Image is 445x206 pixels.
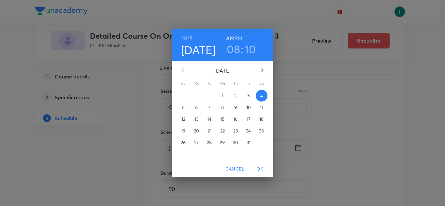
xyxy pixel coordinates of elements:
button: 9 [230,102,241,113]
button: 17 [243,113,254,125]
button: 16 [230,113,241,125]
button: 23 [230,125,241,137]
span: Tu [204,80,215,87]
button: 24 [243,125,254,137]
button: 14 [204,113,215,125]
p: 24 [246,128,251,134]
button: 2025 [181,34,193,43]
button: 10 [243,102,254,113]
p: 19 [181,128,185,134]
button: OK [250,163,270,175]
p: 31 [247,139,251,146]
p: 5 [182,104,185,111]
button: Cancel [223,163,247,175]
p: 10 [246,104,251,111]
button: 6 [191,102,202,113]
button: 29 [217,137,228,148]
span: Th [230,80,241,87]
button: AM [226,34,234,43]
p: 22 [220,128,225,134]
p: 6 [195,104,198,111]
p: 29 [220,139,225,146]
p: 3 [247,92,250,99]
p: 25 [259,128,264,134]
span: We [217,80,228,87]
p: 12 [181,116,185,122]
button: 5 [178,102,189,113]
p: 30 [233,139,238,146]
button: 15 [217,113,228,125]
p: [DATE] [191,67,254,75]
button: 19 [178,125,189,137]
p: 26 [181,139,186,146]
button: 28 [204,137,215,148]
button: 25 [256,125,267,137]
p: 11 [260,104,263,111]
p: 9 [234,104,237,111]
button: 3 [243,90,254,102]
p: 27 [194,139,199,146]
p: 21 [208,128,211,134]
button: 26 [178,137,189,148]
span: Su [178,80,189,87]
p: 17 [247,116,251,122]
button: [DATE] [181,43,216,57]
button: 7 [204,102,215,113]
button: 12 [178,113,189,125]
button: 10 [245,42,256,56]
button: 22 [217,125,228,137]
span: Fr [243,80,254,87]
p: 16 [233,116,237,122]
p: 13 [194,116,198,122]
p: 15 [220,116,224,122]
button: 27 [191,137,202,148]
p: 7 [208,104,210,111]
p: 20 [194,128,199,134]
button: 08 [227,42,240,56]
p: 8 [221,104,224,111]
p: 28 [207,139,212,146]
button: 21 [204,125,215,137]
span: OK [252,165,268,173]
p: 4 [260,92,263,99]
p: 18 [259,116,264,122]
span: Mo [191,80,202,87]
p: 14 [207,116,211,122]
button: 31 [243,137,254,148]
button: PM [235,34,242,43]
button: 11 [256,102,267,113]
button: 20 [191,125,202,137]
p: 23 [233,128,238,134]
button: 4 [256,90,267,102]
button: 18 [256,113,267,125]
button: 30 [230,137,241,148]
h3: : [241,42,243,56]
button: 8 [217,102,228,113]
span: Sa [256,80,267,87]
button: 13 [191,113,202,125]
span: Cancel [225,165,244,173]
